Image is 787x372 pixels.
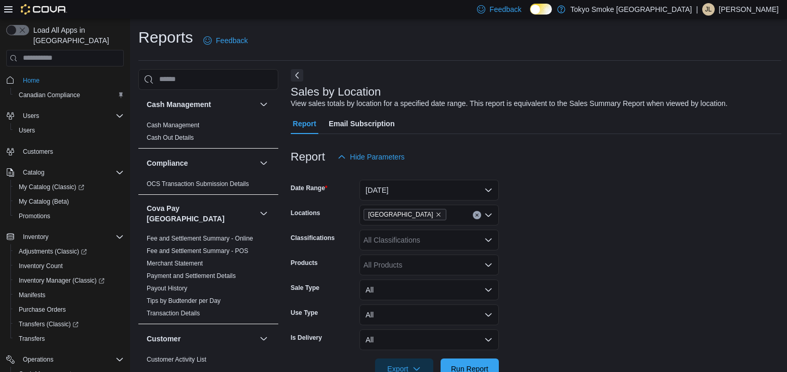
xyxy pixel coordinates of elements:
button: Customer [147,334,255,344]
span: Transfers [19,335,45,343]
h3: Report [291,151,325,163]
span: Customer Activity List [147,355,207,364]
button: Open list of options [484,211,493,219]
button: Compliance [147,158,255,168]
span: Inventory Manager (Classic) [19,276,105,285]
span: Promotions [15,210,124,222]
label: Is Delivery [291,334,322,342]
span: Users [19,126,35,135]
button: Cova Pay [GEOGRAPHIC_DATA] [147,203,255,224]
span: Inventory Manager (Classic) [15,274,124,287]
a: Cash Out Details [147,134,194,141]
span: Customers [19,145,124,158]
button: All [359,329,499,350]
span: OCS Transaction Submission Details [147,180,249,188]
a: My Catalog (Beta) [15,195,73,208]
span: Merchant Statement [147,259,203,268]
span: Canadian Compliance [19,91,80,99]
span: Catalog [23,168,44,177]
button: Canadian Compliance [10,88,128,102]
button: Cova Pay [GEOGRAPHIC_DATA] [257,207,270,220]
button: Inventory [2,230,128,244]
a: Transfers [15,333,49,345]
span: Purchase Orders [15,303,124,316]
span: My Catalog (Beta) [15,195,124,208]
span: Users [15,124,124,137]
span: Users [23,112,39,120]
div: View sales totals by location for a specified date range. This report is equivalent to the Sales ... [291,98,728,109]
a: Adjustments (Classic) [15,245,91,258]
span: Operations [23,355,54,364]
a: My Catalog (Classic) [10,180,128,194]
span: Manifests [19,291,45,299]
span: Payout History [147,284,187,293]
h3: Sales by Location [291,86,381,98]
button: All [359,304,499,325]
span: Promotions [19,212,50,220]
a: Customers [19,145,57,158]
a: Payment and Settlement Details [147,272,236,280]
span: My Catalog (Beta) [19,197,69,206]
span: Home [19,74,124,87]
span: [GEOGRAPHIC_DATA] [368,209,433,220]
span: Inventory Count [19,262,63,270]
button: Hide Parameters [333,147,409,167]
a: Adjustments (Classic) [10,244,128,259]
span: Email Subscription [329,113,395,134]
button: Next [291,69,303,82]
div: Cash Management [138,119,278,148]
a: Transaction Details [147,310,200,317]
span: Adjustments (Classic) [19,247,87,256]
span: Inventory [19,231,124,243]
span: Feedback [216,35,248,46]
span: Feedback [489,4,521,15]
span: Transfers (Classic) [19,320,79,328]
span: Report [293,113,316,134]
button: [DATE] [359,180,499,201]
a: Feedback [199,30,252,51]
button: Clear input [473,211,481,219]
button: Catalog [19,166,48,179]
button: Purchase Orders [10,302,128,317]
button: Catalog [2,165,128,180]
label: Date Range [291,184,328,192]
span: Cash Out Details [147,134,194,142]
a: Transfers (Classic) [10,317,128,331]
span: Canadian Compliance [15,89,124,101]
a: Fee and Settlement Summary - POS [147,247,248,255]
label: Sale Type [291,284,319,292]
span: Tips by Budtender per Day [147,297,221,305]
button: Promotions [10,209,128,223]
span: Hide Parameters [350,152,405,162]
button: Operations [2,352,128,367]
label: Locations [291,209,320,217]
div: Cova Pay [GEOGRAPHIC_DATA] [138,232,278,324]
button: Customers [2,144,128,159]
a: Merchant Statement [147,260,203,267]
a: Transfers (Classic) [15,318,83,330]
span: Manitoba [364,209,446,220]
a: Customer Activity List [147,356,207,363]
span: JL [705,3,712,16]
span: Transfers [15,333,124,345]
h1: Reports [138,27,193,48]
a: Fee and Settlement Summary - Online [147,235,253,242]
button: Operations [19,353,58,366]
h3: Compliance [147,158,188,168]
button: Users [10,123,128,138]
a: Cash Management [147,122,199,129]
a: Payout History [147,285,187,292]
span: Cash Management [147,121,199,129]
a: Inventory Manager (Classic) [15,274,109,287]
a: Inventory Manager (Classic) [10,273,128,288]
a: Canadian Compliance [15,89,84,101]
button: Open list of options [484,261,493,269]
button: Transfers [10,331,128,346]
button: Cash Management [257,98,270,111]
p: Tokyo Smoke [GEOGRAPHIC_DATA] [571,3,692,16]
span: Fee and Settlement Summary - Online [147,234,253,243]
